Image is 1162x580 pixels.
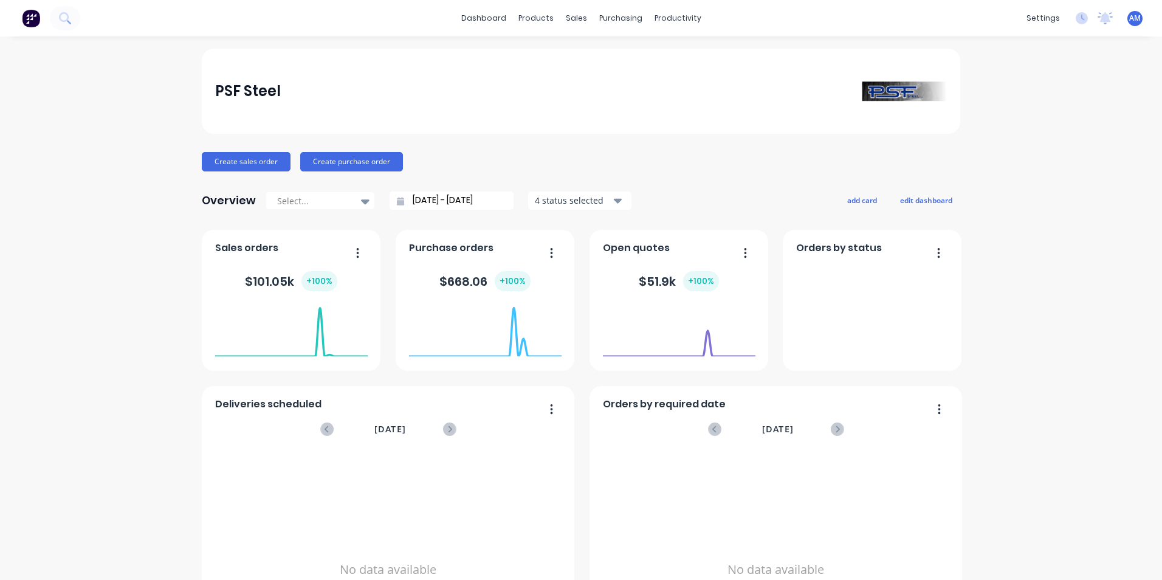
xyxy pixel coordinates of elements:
button: edit dashboard [892,192,960,208]
div: $ 51.9k [639,271,719,291]
img: PSF Steel [862,81,947,102]
div: sales [560,9,593,27]
div: $ 101.05k [245,271,337,291]
div: + 100 % [683,271,719,291]
div: Overview [202,188,256,213]
span: [DATE] [374,423,406,436]
span: Sales orders [215,241,278,255]
div: productivity [648,9,707,27]
span: [DATE] [762,423,794,436]
span: Open quotes [603,241,670,255]
button: Create purchase order [300,152,403,171]
button: Create sales order [202,152,290,171]
div: $ 668.06 [439,271,531,291]
a: dashboard [455,9,512,27]
div: PSF Steel [215,79,281,103]
div: + 100 % [495,271,531,291]
span: Purchase orders [409,241,493,255]
div: + 100 % [301,271,337,291]
button: add card [839,192,885,208]
div: settings [1020,9,1066,27]
span: AM [1129,13,1141,24]
div: products [512,9,560,27]
button: 4 status selected [528,192,631,210]
div: purchasing [593,9,648,27]
span: Orders by status [796,241,882,255]
div: 4 status selected [535,194,611,207]
img: Factory [22,9,40,27]
span: Deliveries scheduled [215,397,321,412]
